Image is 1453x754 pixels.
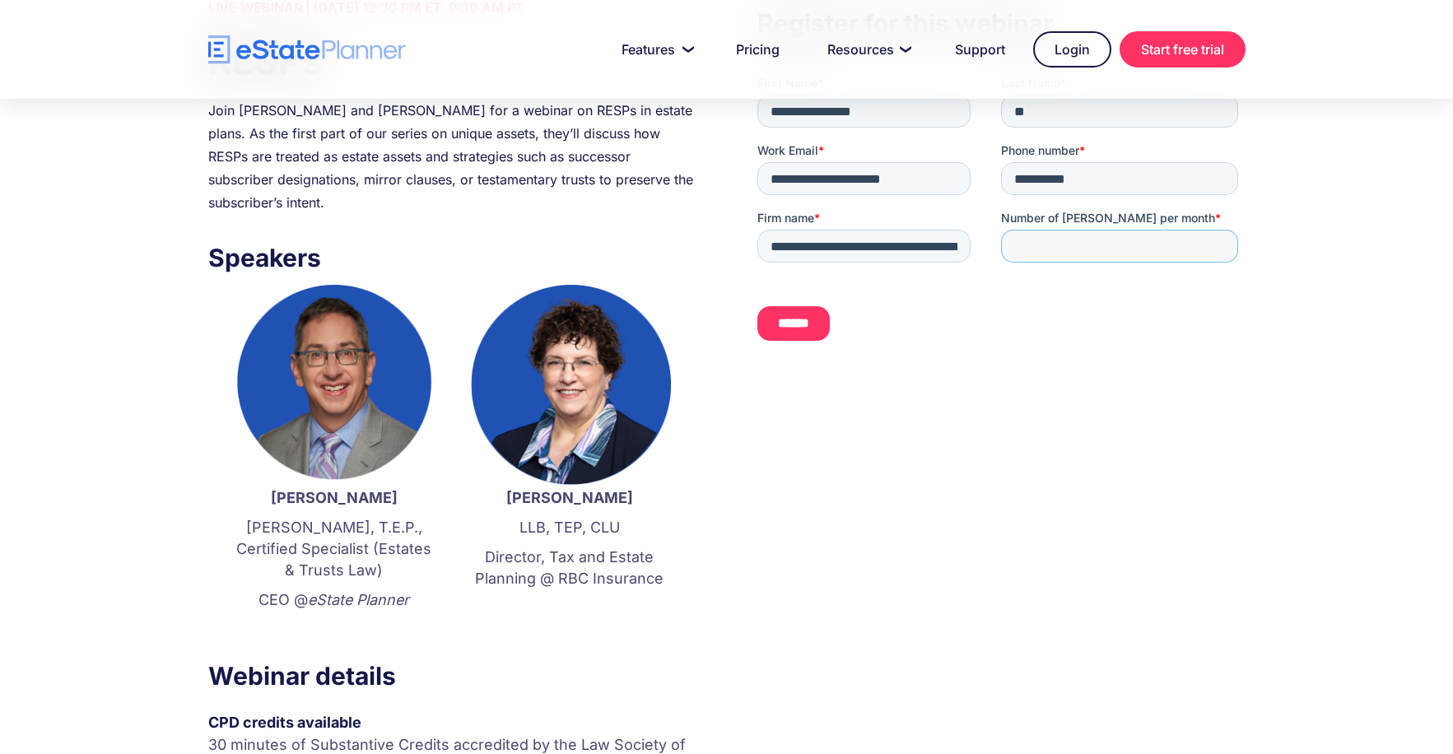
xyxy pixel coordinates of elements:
[233,619,435,640] p: ‍
[468,517,671,538] p: LLB, TEP, CLU
[808,33,927,66] a: Resources
[271,489,398,506] strong: [PERSON_NAME]
[208,657,696,695] h3: Webinar details
[308,591,409,608] em: eState Planner
[757,75,1245,370] iframe: Form 0
[208,239,696,277] h3: Speakers
[716,33,799,66] a: Pricing
[208,714,361,731] strong: CPD credits available
[506,489,633,506] strong: [PERSON_NAME]
[208,35,406,64] a: home
[468,547,671,589] p: Director, Tax and Estate Planning @ RBC Insurance
[935,33,1025,66] a: Support
[1120,31,1246,67] a: Start free trial
[468,598,671,619] p: ‍
[1033,31,1111,67] a: Login
[233,589,435,611] p: CEO @
[208,99,696,214] div: Join [PERSON_NAME] and [PERSON_NAME] for a webinar on RESPs in estate plans. As the first part of...
[233,517,435,581] p: [PERSON_NAME], T.E.P., Certified Specialist (Estates & Trusts Law)
[602,33,708,66] a: Features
